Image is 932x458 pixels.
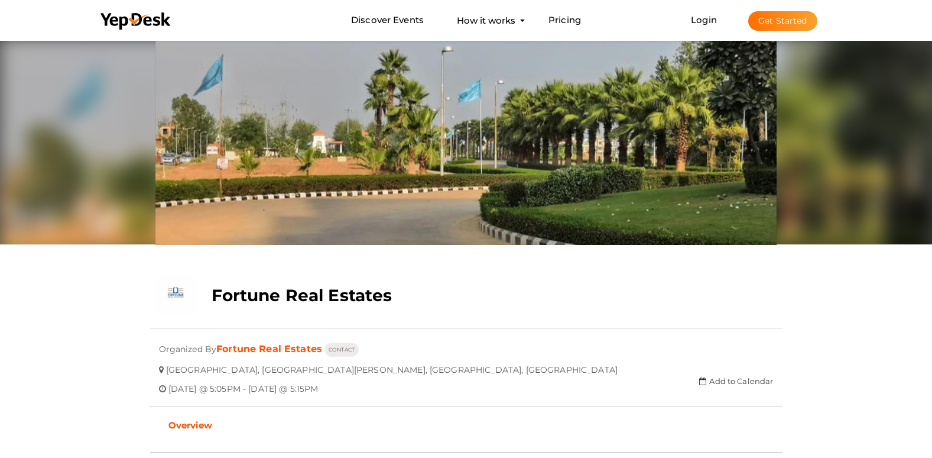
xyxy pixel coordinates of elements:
a: Pricing [548,9,581,31]
img: NIKMBGF8_normal.jpeg [155,38,777,245]
b: Overview [168,420,213,431]
span: [DATE] @ 5:05PM - [DATE] @ 5:15PM [168,375,319,394]
span: [GEOGRAPHIC_DATA], [GEOGRAPHIC_DATA][PERSON_NAME], [GEOGRAPHIC_DATA], [GEOGRAPHIC_DATA] [166,356,618,375]
button: How it works [453,9,519,31]
a: Login [691,14,717,25]
a: Add to Calendar [699,376,773,386]
a: Overview [160,411,222,440]
a: Discover Events [351,9,424,31]
a: Fortune Real Estates [216,343,322,354]
img: IMYUAENM_small.png [155,275,197,316]
b: Fortune Real Estates [212,285,392,305]
button: CONTACT [324,343,359,357]
span: Organized By [159,335,217,354]
button: Get Started [748,11,817,31]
